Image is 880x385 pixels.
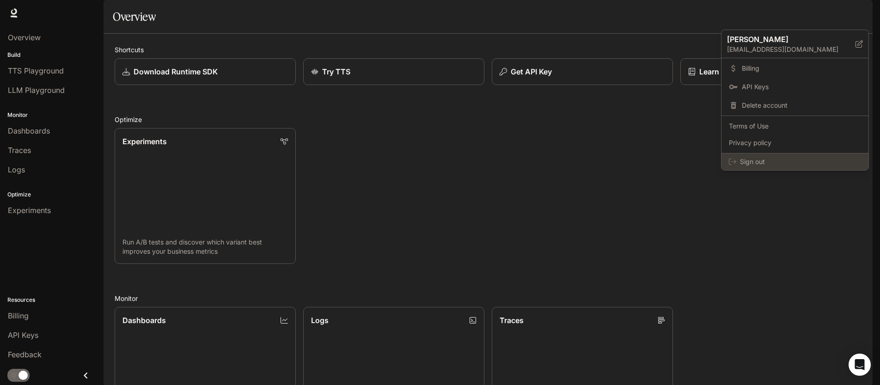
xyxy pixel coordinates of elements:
[723,134,867,151] a: Privacy policy
[721,30,868,58] div: [PERSON_NAME][EMAIL_ADDRESS][DOMAIN_NAME]
[723,60,867,77] a: Billing
[729,138,861,147] span: Privacy policy
[723,97,867,114] div: Delete account
[723,79,867,95] a: API Keys
[740,157,861,166] span: Sign out
[742,82,861,92] span: API Keys
[742,64,861,73] span: Billing
[727,45,856,54] p: [EMAIL_ADDRESS][DOMAIN_NAME]
[742,101,861,110] span: Delete account
[721,153,868,170] div: Sign out
[727,34,841,45] p: [PERSON_NAME]
[729,122,861,131] span: Terms of Use
[723,118,867,134] a: Terms of Use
